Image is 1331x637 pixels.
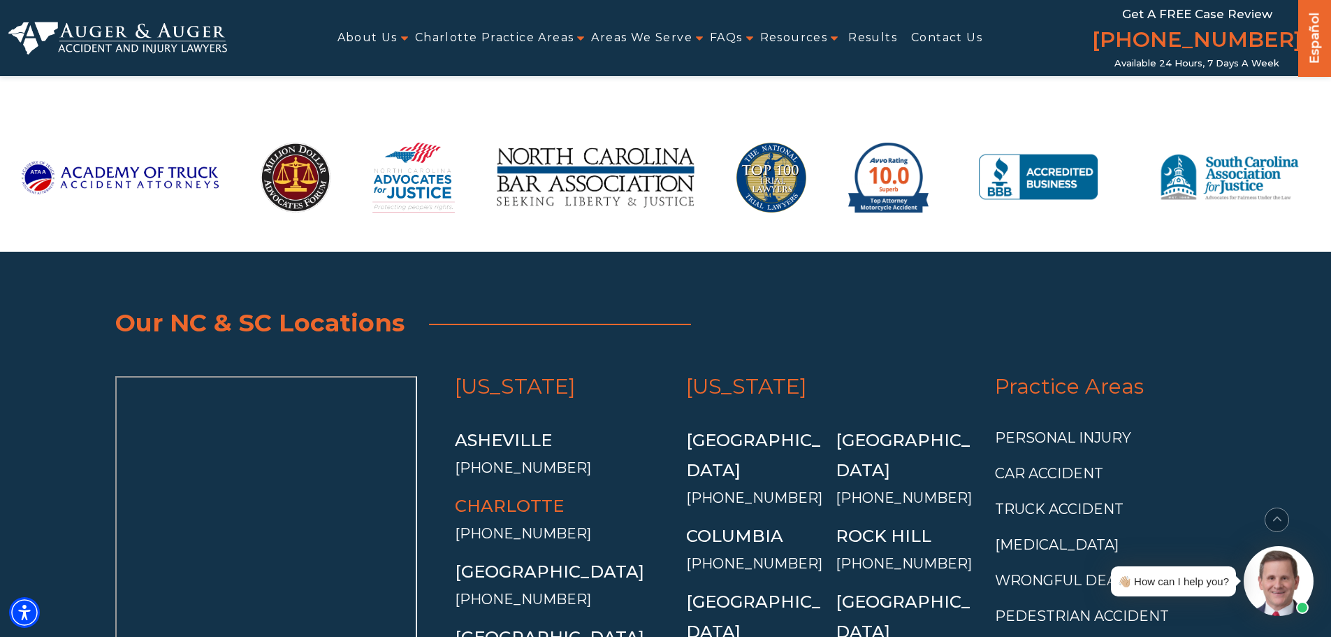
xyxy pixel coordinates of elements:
[710,22,743,54] a: FAQs
[455,459,591,476] a: [PHONE_NUMBER]
[686,555,822,572] a: [PHONE_NUMBER]
[1118,572,1229,591] div: 👋🏼 How can I help you?
[455,496,564,516] a: Charlotte
[415,22,574,54] a: Charlotte Practice Areas
[995,429,1131,446] a: Personal Injury
[995,373,1144,399] a: Practice Areas
[455,430,552,450] a: Asheville
[1149,125,1310,230] img: South Carolina Association for Justice
[455,561,644,582] a: [GEOGRAPHIC_DATA]
[686,430,820,480] a: [GEOGRAPHIC_DATA]
[686,489,822,506] a: [PHONE_NUMBER]
[686,373,807,399] a: [US_STATE]
[591,22,692,54] a: Areas We Serve
[1092,24,1302,58] a: [PHONE_NUMBER]
[261,125,330,230] img: MillionDollarAdvocatesForum
[686,526,783,546] a: Columbia
[455,373,576,399] a: [US_STATE]
[848,125,929,230] img: avvo-motorcycle
[995,536,1119,553] a: [MEDICAL_DATA]
[1114,58,1279,69] span: Available 24 Hours, 7 Days a Week
[736,125,806,230] img: Top 100 Trial Lawyers
[337,22,398,54] a: About Us
[1122,7,1272,21] span: Get a FREE Case Review
[21,125,219,230] img: Academy-of-Truck-Accident-Attorneys
[836,430,970,480] a: [GEOGRAPHIC_DATA]
[836,526,931,546] a: Rock Hill
[836,489,972,506] a: [PHONE_NUMBER]
[497,125,694,230] img: North Carolina Bar Association
[8,22,227,55] img: Auger & Auger Accident and Injury Lawyers Logo
[1265,508,1289,532] button: scroll to up
[9,597,40,628] div: Accessibility Menu
[455,525,591,542] a: [PHONE_NUMBER]
[115,308,405,338] span: Our NC & SC Locations
[995,572,1136,589] a: Wrongful Death
[995,465,1103,482] a: Car Accident
[1244,546,1314,616] img: Intaker widget Avatar
[995,501,1123,517] a: Truck Accident
[455,591,591,608] a: [PHONE_NUMBER]
[848,22,897,54] a: Results
[760,22,828,54] a: Resources
[836,555,972,572] a: [PHONE_NUMBER]
[911,22,982,54] a: Contact Us
[970,125,1107,230] img: BBB Accredited Business
[372,125,456,230] img: North Carolina Advocates for Justice
[995,608,1169,624] a: Pedestrian Accident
